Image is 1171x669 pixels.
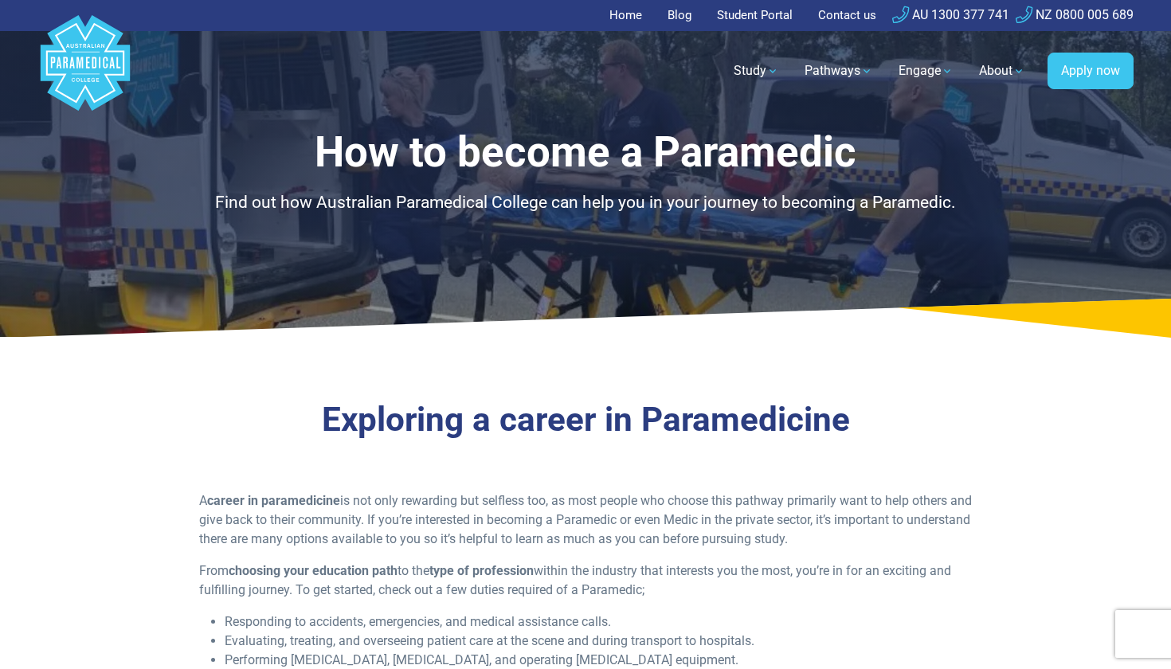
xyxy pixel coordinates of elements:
[225,632,973,651] li: Evaluating, treating, and overseeing patient care at the scene and during transport to hospitals.
[119,127,1052,178] h1: How to become a Paramedic
[1016,7,1134,22] a: NZ 0800 005 689
[199,491,973,549] p: A is not only rewarding but selfless too, as most people who choose this pathway primarily want t...
[207,493,340,508] strong: career in paramedicine
[229,563,398,578] strong: choosing your education path
[429,563,534,578] strong: type of profession
[795,49,883,93] a: Pathways
[119,190,1052,216] p: Find out how Australian Paramedical College can help you in your journey to becoming a Paramedic.
[892,7,1009,22] a: AU 1300 377 741
[724,49,789,93] a: Study
[1048,53,1134,89] a: Apply now
[889,49,963,93] a: Engage
[37,31,133,111] a: Australian Paramedical College
[225,612,973,632] li: Responding to accidents, emergencies, and medical assistance calls.
[119,400,1052,440] h2: Exploring a career in Paramedicine
[969,49,1035,93] a: About
[199,561,973,600] p: From to the within the industry that interests you the most, you’re in for an exciting and fulfil...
